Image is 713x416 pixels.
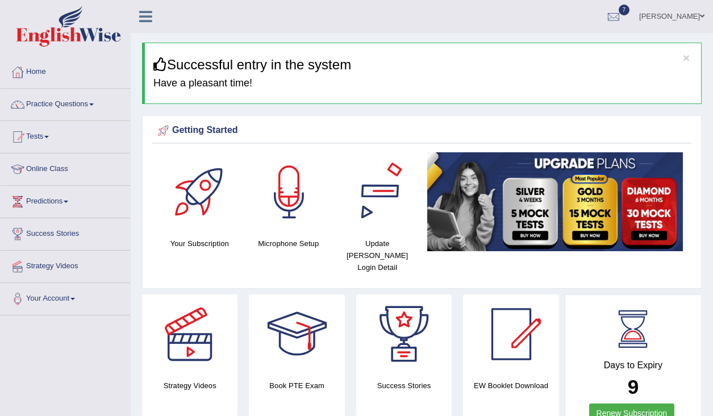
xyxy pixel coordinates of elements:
[1,283,130,311] a: Your Account
[249,238,327,249] h4: Microphone Setup
[427,152,683,251] img: small5.jpg
[339,238,416,273] h4: Update [PERSON_NAME] Login Detail
[1,218,130,247] a: Success Stories
[1,56,130,85] a: Home
[249,380,344,392] h4: Book PTE Exam
[1,251,130,279] a: Strategy Videos
[142,380,237,392] h4: Strategy Videos
[1,121,130,149] a: Tests
[161,238,238,249] h4: Your Subscription
[578,360,689,371] h4: Days to Expiry
[683,52,690,64] button: ×
[153,57,693,72] h3: Successful entry in the system
[463,380,558,392] h4: EW Booklet Download
[153,78,693,89] h4: Have a pleasant time!
[356,380,452,392] h4: Success Stories
[1,89,130,117] a: Practice Questions
[619,5,630,15] span: 7
[155,122,689,139] div: Getting Started
[1,186,130,214] a: Predictions
[1,153,130,182] a: Online Class
[628,376,639,398] b: 9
